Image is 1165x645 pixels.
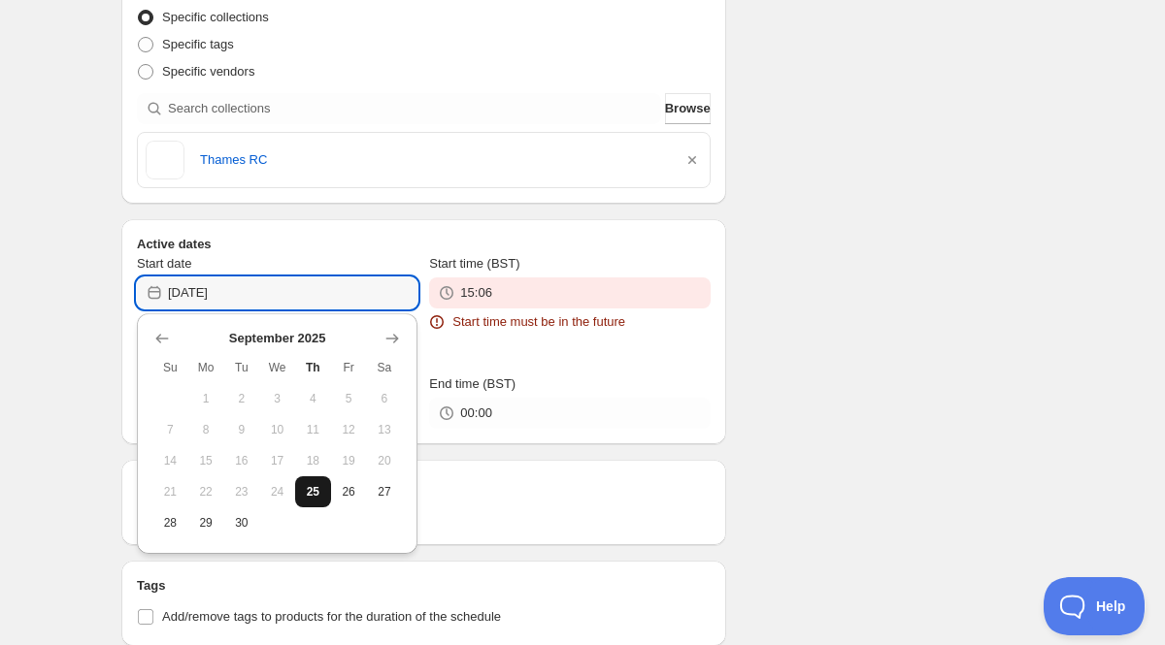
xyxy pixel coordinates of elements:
span: 16 [232,453,252,468]
h2: Active dates [137,235,711,254]
span: Mo [196,360,216,375]
button: Wednesday September 17 2025 [259,445,295,476]
button: Sunday September 21 2025 [152,476,188,507]
span: Specific vendors [162,64,254,79]
button: Friday September 26 2025 [331,476,367,507]
span: 29 [196,515,216,531]
h2: Repeating [137,475,711,495]
input: Search collections [168,93,661,124]
button: Wednesday September 10 2025 [259,414,295,445]
button: Today Thursday September 25 2025 [295,476,331,507]
button: Monday September 15 2025 [188,445,224,476]
th: Thursday [295,352,331,383]
span: 24 [267,484,287,500]
button: Saturday September 27 2025 [367,476,403,507]
span: Tu [232,360,252,375]
span: 26 [339,484,359,500]
button: Tuesday September 30 2025 [224,507,260,538]
button: Monday September 1 2025 [188,383,224,414]
span: 2 [232,391,252,406]
span: Sa [375,360,395,375]
span: 8 [196,422,216,437]
th: Saturday [367,352,403,383]
button: Browse [665,93,711,124]
button: Tuesday September 2 2025 [224,383,260,414]
span: Th [303,360,323,375]
span: Start date [137,256,191,271]
span: Add/remove tags to products for the duration of the schedule [162,609,501,624]
button: Monday September 22 2025 [188,476,224,507]
span: 3 [267,391,287,406]
span: 27 [375,484,395,500]
button: Friday September 5 2025 [331,383,367,414]
span: 25 [303,484,323,500]
button: Friday September 12 2025 [331,414,367,445]
span: 15 [196,453,216,468]
button: Tuesday September 23 2025 [224,476,260,507]
span: 12 [339,422,359,437]
span: 9 [232,422,252,437]
span: 4 [303,391,323,406]
span: 18 [303,453,323,468]
span: 10 [267,422,287,437]
th: Friday [331,352,367,383]
th: Sunday [152,352,188,383]
button: Saturday September 6 2025 [367,383,403,414]
button: Monday September 29 2025 [188,507,224,538]
span: Su [160,360,181,375]
span: 1 [196,391,216,406]
span: Start time (BST) [429,256,519,271]
a: Thames RC [200,150,667,170]
iframe: Toggle Customer Support [1044,577,1146,635]
button: Tuesday September 16 2025 [224,445,260,476]
button: Sunday September 14 2025 [152,445,188,476]
button: Thursday September 18 2025 [295,445,331,476]
span: End time (BST) [429,376,516,391]
span: 28 [160,515,181,531]
span: 5 [339,391,359,406]
span: 23 [232,484,252,500]
button: Thursday September 4 2025 [295,383,331,414]
button: Monday September 8 2025 [188,414,224,445]
span: 17 [267,453,287,468]
th: Monday [188,352,224,383]
span: 13 [375,422,395,437]
button: Show previous month, August 2025 [149,325,176,352]
span: We [267,360,287,375]
button: Saturday September 20 2025 [367,445,403,476]
span: 30 [232,515,252,531]
button: Wednesday September 24 2025 [259,476,295,507]
button: Saturday September 13 2025 [367,414,403,445]
span: Fr [339,360,359,375]
button: Show next month, October 2025 [379,325,406,352]
button: Wednesday September 3 2025 [259,383,295,414]
span: 19 [339,453,359,468]
span: 6 [375,391,395,406]
th: Wednesday [259,352,295,383]
th: Tuesday [224,352,260,383]
span: Start time must be in the future [452,312,625,332]
span: 20 [375,453,395,468]
span: 7 [160,422,181,437]
button: Friday September 19 2025 [331,445,367,476]
span: Browse [665,99,711,118]
span: 22 [196,484,216,500]
span: 14 [160,453,181,468]
button: Sunday September 7 2025 [152,414,188,445]
span: Specific collections [162,10,269,24]
h2: Tags [137,576,711,596]
button: Tuesday September 9 2025 [224,414,260,445]
span: Specific tags [162,37,234,51]
span: 11 [303,422,323,437]
button: Thursday September 11 2025 [295,414,331,445]
span: 21 [160,484,181,500]
button: Sunday September 28 2025 [152,507,188,538]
